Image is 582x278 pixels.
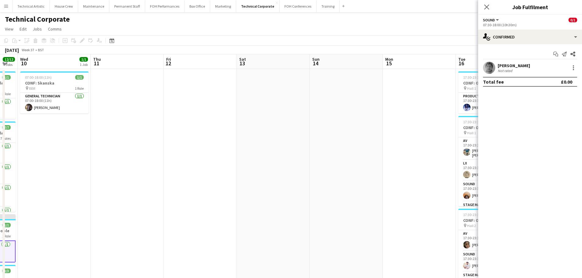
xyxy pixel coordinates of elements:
button: Permanent Staff [109,0,145,12]
button: Box Office [185,0,210,12]
span: Hall 1 [467,86,476,91]
span: 17:30-23:30 (6h) [463,120,488,124]
button: Training [317,0,340,12]
button: FOH Conferences [280,0,317,12]
span: 7 Roles [0,136,11,141]
button: Technical Corporate [236,0,280,12]
div: Total fee [483,79,504,85]
button: FOH Performances [145,0,185,12]
h3: Job Fulfilment [478,3,582,11]
button: House Crew [50,0,78,12]
div: [DATE] [5,47,19,53]
div: 07:30-18:00 (10h30m) [483,23,577,27]
span: Wed [20,56,28,62]
span: 1 Role [2,92,11,96]
a: View [2,25,16,33]
span: Sun [312,56,320,62]
span: Tue [458,56,465,62]
div: 4 Jobs [3,62,15,67]
span: 10 [19,60,28,67]
span: 3/3 [2,269,11,273]
span: Sat [239,56,246,62]
h3: CONF: Skanska [20,80,89,86]
app-job-card: 17:30-23:30 (6h)1/1CONF: Orange Door G/I Hall 11 RoleProduction Duty Manager1/117:30-23:30 (6h)[P... [458,71,527,114]
span: 15 [384,60,393,67]
h3: CONF: Orange Door [458,125,527,130]
h3: CONF: Orange Door [458,218,527,223]
button: Technical Artistic [13,0,50,12]
span: Hall 1 [467,131,476,135]
span: Thu [93,56,101,62]
span: 13 [238,60,246,67]
span: Comms [48,26,62,32]
span: Mon [385,56,393,62]
app-card-role: Sound1/117:30-23:30 (6h)[PERSON_NAME] [458,251,527,272]
span: 11 [92,60,101,67]
button: Sound [483,18,500,22]
a: Jobs [30,25,44,33]
span: 07:00-18:00 (11h) [25,75,52,80]
span: Sound [483,18,495,22]
button: Maintenance [78,0,109,12]
span: 12 [165,60,171,67]
app-card-role: LX1/117:30-23:30 (6h)[PERSON_NAME] [458,160,527,181]
app-card-role: Stage Manager1/1 [458,201,527,222]
span: Fri [166,56,171,62]
span: 1 Role [2,234,11,238]
app-job-card: 17:30-23:30 (6h)4/4CONF: Orange Door Hall 14 RolesAV1/117:30-23:30 (6h)[PERSON_NAME] PERM [PERSON... [458,116,527,206]
h1: Technical Corporate [5,15,70,24]
span: View [5,26,13,32]
app-card-role: Sound1/117:30-23:30 (6h)[PERSON_NAME] [458,181,527,201]
div: 1 Job [80,62,88,67]
span: 0/1 [569,18,577,22]
app-card-role: Production Duty Manager1/117:30-23:30 (6h)[PERSON_NAME] [458,93,527,114]
app-card-role: AV1/117:30-23:30 (6h)[PERSON_NAME] PERM [PERSON_NAME] [458,137,527,160]
div: Not rated [498,68,514,73]
div: £0.00 [561,79,572,85]
span: 12/12 [3,57,15,62]
span: Edit [20,26,27,32]
a: Edit [17,25,29,33]
app-card-role: AV1/117:30-23:30 (6h)[PERSON_NAME] [458,230,527,251]
div: Confirmed [478,30,582,44]
h3: CONF: Orange Door G/I [458,80,527,86]
span: 7/7 [2,125,11,130]
a: Comms [46,25,64,33]
app-card-role: General Technician1/107:00-18:00 (11h)[PERSON_NAME] [20,93,89,114]
div: BST [38,48,44,52]
div: [PERSON_NAME] [498,63,530,68]
app-job-card: 07:00-18:00 (11h)1/1CONF: Skanska BBR1 RoleGeneral Technician1/107:00-18:00 (11h)[PERSON_NAME] [20,71,89,114]
span: Jobs [33,26,42,32]
span: 1/1 [75,75,84,80]
span: BBR [29,86,35,91]
span: 16 [457,60,465,67]
span: 1/1 [2,75,11,80]
button: Marketing [210,0,236,12]
span: Hall 2 [467,223,476,228]
span: 17:30-23:30 (6h) [463,212,488,217]
span: 1 Role [75,86,84,91]
span: 17:30-23:30 (6h) [463,75,488,80]
span: Week 37 [20,48,35,52]
span: 14 [311,60,320,67]
span: 1/1 [79,57,88,62]
span: 1/1 [2,223,11,227]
